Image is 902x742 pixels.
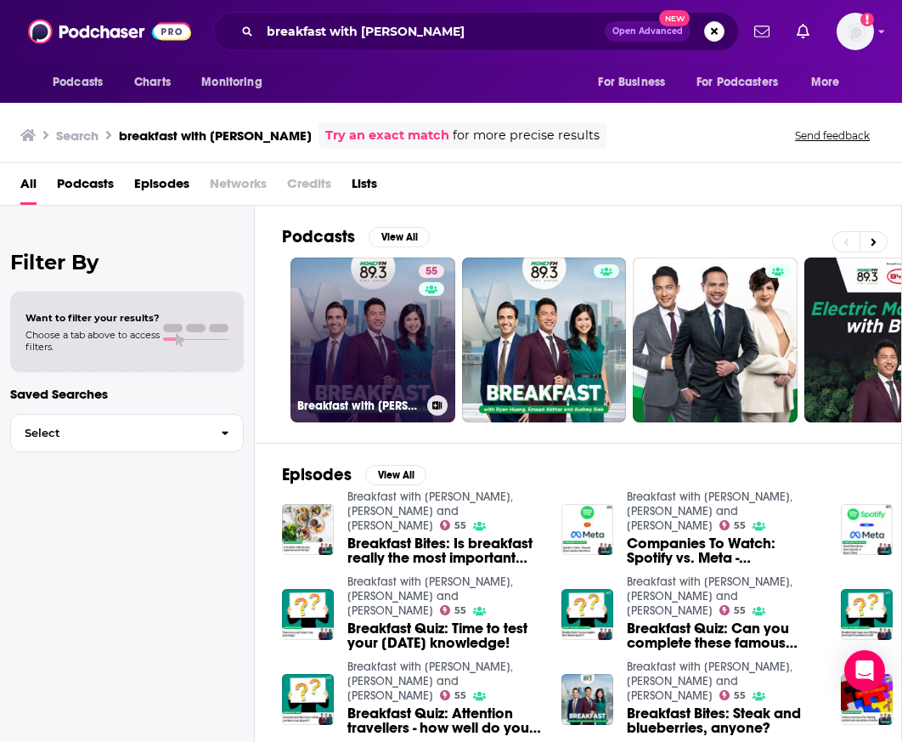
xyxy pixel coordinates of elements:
[325,126,449,145] a: Try an exact match
[369,227,430,247] button: View All
[189,66,284,99] button: open menu
[352,170,377,205] a: Lists
[719,520,747,530] a: 55
[841,504,893,556] img: Companies To Watch: Stock Showdown - Dan’s Spotify vs Ryan’s Meta
[627,706,820,735] a: Breakfast Bites: Steak and blueberries, anyone?
[860,13,874,26] svg: Add a profile image
[453,126,600,145] span: for more precise results
[282,226,430,247] a: PodcastsView All
[612,27,683,36] span: Open Advanced
[53,71,103,94] span: Podcasts
[790,17,816,46] a: Show notifications dropdown
[57,170,114,205] span: Podcasts
[790,128,875,143] button: Send feedback
[41,66,125,99] button: open menu
[454,607,466,615] span: 55
[561,674,613,726] img: Breakfast Bites: Steak and blueberries, anyone?
[28,15,191,48] img: Podchaser - Follow, Share and Rate Podcasts
[627,660,792,703] a: Breakfast with Ryan Huang, Emaad Akhtar and Audrey Siek
[841,674,893,726] img: Breakfast Bites: Busting the misconceptions of autism
[282,504,334,556] img: Breakfast Bites: Is breakfast really the most important meal of the day?
[627,621,820,650] a: Breakfast Quiz: Can you complete these famous quotes??
[297,399,420,413] h3: Breakfast with [PERSON_NAME], [PERSON_NAME] and [PERSON_NAME]
[440,690,467,700] a: 55
[685,66,803,99] button: open menu
[287,170,331,205] span: Credits
[282,464,352,485] h2: Episodes
[440,520,467,530] a: 55
[440,605,467,615] a: 55
[282,589,334,641] img: Breakfast Quiz: Time to test your Father's Day knowledge!
[426,263,437,280] span: 55
[841,589,893,641] img: Breakfast Quiz: How good is your knowledge of Japan?
[598,71,665,94] span: For Business
[347,621,541,650] span: Breakfast Quiz: Time to test your [DATE] knowledge!
[119,127,312,144] h3: breakfast with [PERSON_NAME]
[734,692,746,700] span: 55
[837,13,874,50] img: User Profile
[20,170,37,205] a: All
[201,71,262,94] span: Monitoring
[210,170,267,205] span: Networks
[719,605,747,615] a: 55
[627,575,792,618] a: Breakfast with Ryan Huang, Emaad Akhtar and Audrey Siek
[123,66,181,99] a: Charts
[260,18,605,45] input: Search podcasts, credits, & more...
[282,674,334,726] img: Breakfast Quiz: Attention travellers - how well do you know your airports?
[586,66,686,99] button: open menu
[10,250,244,275] h2: Filter By
[627,536,820,565] a: Companies To Watch: Spotify vs. Meta - Dan and Ryan’s market showdown
[282,226,355,247] h2: Podcasts
[365,465,426,485] button: View All
[719,690,747,700] a: 55
[454,692,466,700] span: 55
[282,464,426,485] a: EpisodesView All
[837,13,874,50] span: Logged in as paige.thornton
[627,536,820,565] span: Companies To Watch: Spotify vs. Meta - [PERSON_NAME] and [PERSON_NAME] market showdown
[11,428,207,439] span: Select
[290,258,455,422] a: 55Breakfast with [PERSON_NAME], [PERSON_NAME] and [PERSON_NAME]
[605,21,691,42] button: Open AdvancedNew
[25,312,160,324] span: Want to filter your results?
[10,414,244,452] button: Select
[734,607,746,615] span: 55
[134,170,189,205] a: Episodes
[213,12,739,51] div: Search podcasts, credits, & more...
[696,71,778,94] span: For Podcasters
[837,13,874,50] button: Show profile menu
[347,575,513,618] a: Breakfast with Ryan Huang, Emaad Akhtar and Audrey Siek
[347,490,513,533] a: Breakfast with Ryan Huang, Emaad Akhtar and Audrey Siek
[134,71,171,94] span: Charts
[347,660,513,703] a: Breakfast with Ryan Huang, Emaad Akhtar and Audrey Siek
[811,71,840,94] span: More
[561,504,613,556] img: Companies To Watch: Spotify vs. Meta - Dan and Ryan’s market showdown
[747,17,776,46] a: Show notifications dropdown
[627,490,792,533] a: Breakfast with Ryan Huang, Emaad Akhtar and Audrey Siek
[561,589,613,641] img: Breakfast Quiz: Can you complete these famous quotes??
[454,522,466,530] span: 55
[347,536,541,565] a: Breakfast Bites: Is breakfast really the most important meal of the day?
[10,386,244,402] p: Saved Searches
[799,66,861,99] button: open menu
[347,706,541,735] a: Breakfast Quiz: Attention travellers - how well do you know your airports?
[734,522,746,530] span: 55
[25,329,160,353] span: Choose a tab above to access filters.
[56,127,99,144] h3: Search
[659,10,690,26] span: New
